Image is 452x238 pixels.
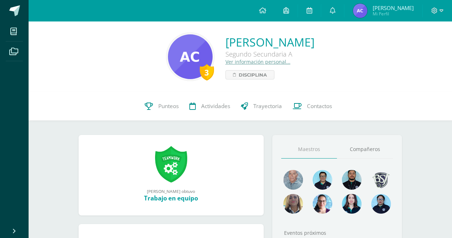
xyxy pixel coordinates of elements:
div: 3 [200,64,214,81]
img: 2207c9b573316a41e74c87832a091651.png [342,170,362,190]
img: 1f9df8322dc8a4a819c6562ad5c2ddfe.png [342,194,362,214]
a: [PERSON_NAME] [225,34,314,50]
img: d483e71d4e13296e0ce68ead86aec0b8.png [371,170,391,190]
a: Ver información personal... [225,58,290,65]
img: 55ac31a88a72e045f87d4a648e08ca4b.png [283,170,303,190]
a: Actividades [184,92,235,121]
a: Maestros [281,140,337,159]
span: Contactos [307,102,332,110]
span: Trayectoria [253,102,282,110]
img: bed227fd71c3b57e9e7cc03a323db735.png [371,194,391,214]
a: Trayectoria [235,92,287,121]
span: [PERSON_NAME] [373,4,414,11]
div: Trabajo en equipo [86,194,257,202]
img: 10b09ddf138b7a23492a99e6da98b652.png [168,34,213,79]
img: 2df0926162433bde9bf453dae6fbb432.png [313,194,332,214]
div: [PERSON_NAME] obtuvo [86,188,257,194]
span: Punteos [158,102,179,110]
a: Compañeros [337,140,393,159]
div: Segundo Secundaria A [225,50,314,58]
img: aa9857ee84d8eb936f6c1e33e7ea3df6.png [283,194,303,214]
div: Eventos próximos [281,229,393,236]
a: Punteos [139,92,184,121]
img: d220431ed6a2715784848fdc026b3719.png [313,170,332,190]
span: Disciplina [239,71,267,79]
span: Mi Perfil [373,11,414,17]
a: Contactos [287,92,337,121]
span: Actividades [201,102,230,110]
img: 064e1341fa736840b325da5ff0e83846.png [353,4,367,18]
a: Disciplina [225,70,274,79]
